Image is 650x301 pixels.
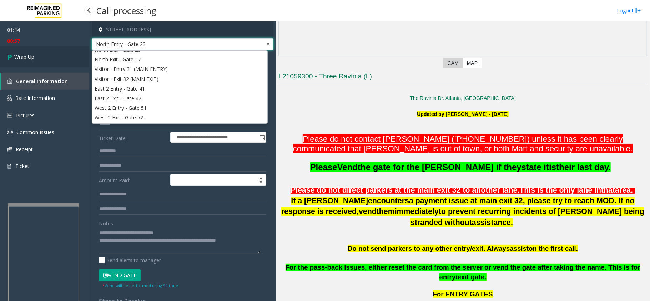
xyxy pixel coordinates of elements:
h4: [STREET_ADDRESS] [92,21,273,38]
img: 'icon' [7,113,12,118]
span: Please [310,162,337,172]
h3: Call processing [93,2,160,19]
span: Vend [337,162,358,172]
span: assist [510,245,529,252]
li: East 2 Exit - Gate 42 [93,93,267,103]
li: North Exit - Gate 27 [93,55,267,64]
span: a payment issue at main exit 32, please try to reach MOD. If no response is received, [281,197,635,216]
span: Pictures [16,112,35,119]
span: to prevent recurring incidents of [PERSON_NAME] being stranded without [410,207,644,226]
label: Ticket Date: [97,132,168,143]
span: Ticket [15,163,29,169]
span: is [549,162,556,172]
span: If a [PERSON_NAME] [291,197,368,205]
label: Amount Paid: [97,174,168,186]
span: it [544,162,549,172]
li: East 2 Entry - Gate 41 [93,84,267,93]
button: Vend Gate [99,269,141,281]
label: Send alerts to manager [99,256,161,264]
span: the gate for the [PERSON_NAME] if they [358,162,521,172]
img: 'icon' [7,95,12,101]
span: area. [615,186,633,194]
label: Map [463,58,482,68]
span: Receipt [16,146,33,153]
li: Visitor - Entry 31 (MAIN ENTRY) [93,64,267,74]
li: Visitor - Exit 32 (MAIN EXIT) [93,74,267,84]
span: For the pass-back issues, either reset the card from the server or vend the gate after taking the... [286,264,640,281]
span: on the first call. [529,245,578,252]
span: Please do not direct parkers at the main exit 32 to another lane [291,186,517,194]
span: . [518,186,520,194]
span: encounters [368,197,409,205]
li: West 2 Entry - Gate 51 [93,103,267,113]
small: Vend will be performed using 9# tone [102,283,178,288]
font: Please do not contact [PERSON_NAME] ([PHONE_NUMBER]) unless it has been clearly communicated that... [293,134,633,153]
a: General Information [1,73,89,90]
span: state [521,162,541,172]
span: assistance [472,218,511,227]
img: 'icon' [7,147,12,152]
span: This is the only lane in [519,186,601,194]
span: vend [359,207,377,216]
span: For ENTRY GATES [433,290,493,298]
a: The Ravinia Dr. Atlanta, [GEOGRAPHIC_DATA] [410,95,516,101]
span: General Information [16,78,68,85]
li: West 2 Exit - Gate 52 [93,113,267,122]
span: Do not send parkers to any other entry/exit. Always [348,245,510,252]
span: Decrease value [256,180,266,186]
span: Updated by [PERSON_NAME] - [DATE] [417,111,508,117]
img: 'icon' [7,129,13,135]
span: Wrap Up [14,53,34,61]
img: logout [635,7,641,14]
span: Rate Information [15,95,55,101]
span: Increase value [256,174,266,180]
span: . [511,218,513,227]
span: immediately [395,207,439,216]
span: Toggle popup [258,132,266,142]
span: them [377,207,395,216]
img: 'icon' [7,163,12,169]
label: CAM [443,58,463,68]
label: Notes: [99,217,114,227]
h3: L21059300 - Three Ravinia (L) [278,72,647,83]
a: Logout [617,7,641,14]
span: North Entry - Gate 23 [92,39,237,50]
span: their last day. [556,162,611,172]
img: 'icon' [7,78,12,84]
span: Common Issues [16,129,54,136]
span: that [601,186,615,195]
